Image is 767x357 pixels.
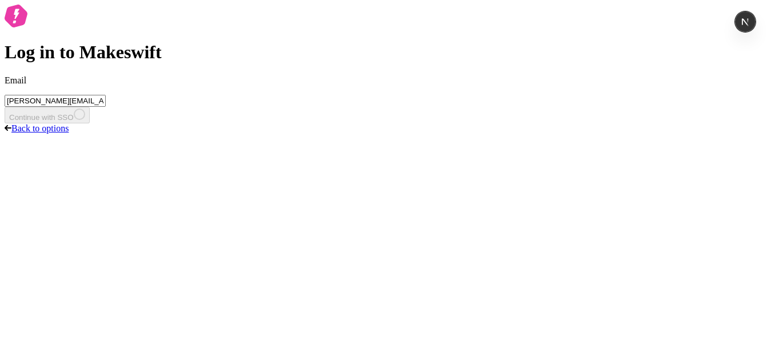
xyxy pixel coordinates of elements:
[5,95,106,107] input: Email
[5,107,90,123] button: Continue with SSO
[5,42,762,63] h1: Log in to Makeswift
[5,123,69,133] a: Back to options
[9,113,74,122] span: Continue with SSO
[5,75,762,86] p: Email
